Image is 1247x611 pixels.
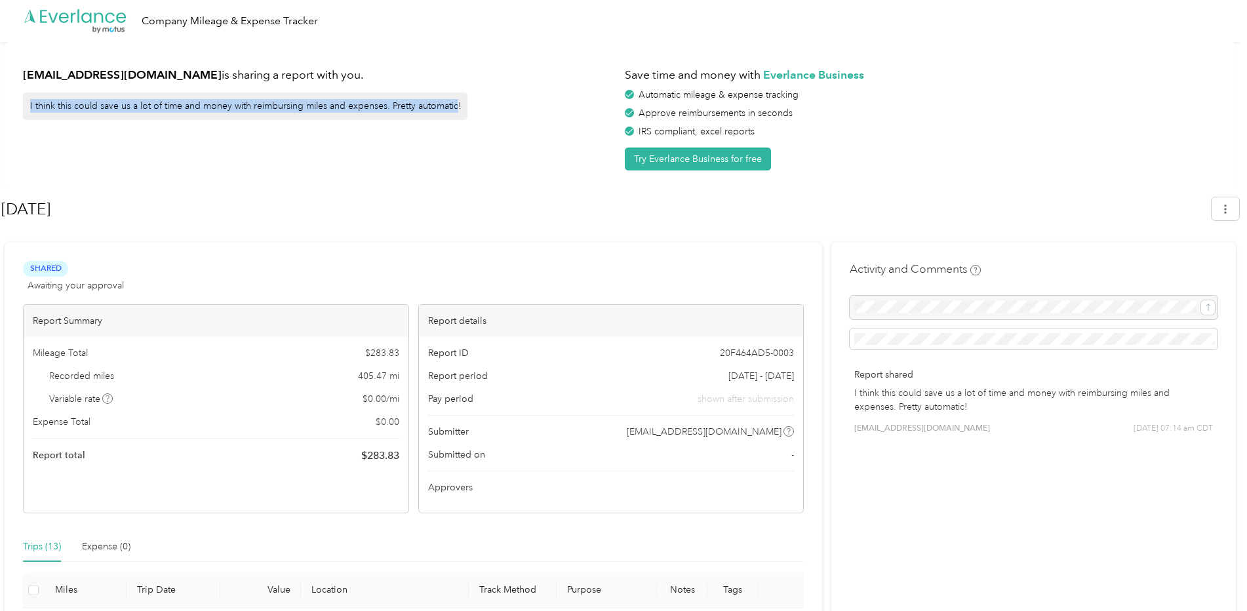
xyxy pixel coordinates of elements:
[23,92,467,120] div: I think this could save us a lot of time and money with reimbursing miles and expenses. Pretty au...
[363,392,399,406] span: $ 0.00 / mi
[720,346,794,360] span: 20F464AD5-0003
[45,572,127,608] th: Miles
[707,572,758,608] th: Tags
[49,369,114,383] span: Recorded miles
[33,448,85,462] span: Report total
[1,193,1202,225] h1: Sep 2025
[763,68,864,81] strong: Everlance Business
[428,392,473,406] span: Pay period
[23,67,616,83] h1: is sharing a report with you.
[358,369,399,383] span: 405.47 mi
[365,346,399,360] span: $ 283.83
[28,279,124,292] span: Awaiting your approval
[428,448,485,462] span: Submitted on
[854,368,1213,382] p: Report shared
[127,572,220,608] th: Trip Date
[301,572,469,608] th: Location
[854,423,990,435] span: [EMAIL_ADDRESS][DOMAIN_NAME]
[657,572,707,608] th: Notes
[791,448,794,462] span: -
[639,89,799,100] span: Automatic mileage & expense tracking
[428,425,469,439] span: Submitter
[469,572,556,608] th: Track Method
[698,392,794,406] span: shown after submission
[361,448,399,463] span: $ 283.83
[557,572,658,608] th: Purpose
[428,346,469,360] span: Report ID
[854,386,1213,414] p: I think this could save us a lot of time and money with reimbursing miles and expenses. Pretty au...
[639,126,755,137] span: IRS compliant, excel reports
[1134,423,1213,435] span: [DATE] 07:14 am CDT
[376,415,399,429] span: $ 0.00
[142,13,318,30] div: Company Mileage & Expense Tracker
[24,305,408,337] div: Report Summary
[627,425,782,439] span: [EMAIL_ADDRESS][DOMAIN_NAME]
[419,305,804,337] div: Report details
[82,540,130,554] div: Expense (0)
[428,369,488,383] span: Report period
[23,540,61,554] div: Trips (13)
[33,415,90,429] span: Expense Total
[23,68,222,81] strong: [EMAIL_ADDRESS][DOMAIN_NAME]
[23,261,68,276] span: Shared
[850,261,981,277] h4: Activity and Comments
[728,369,794,383] span: [DATE] - [DATE]
[49,392,113,406] span: Variable rate
[639,108,793,119] span: Approve reimbursements in seconds
[625,67,1217,83] h1: Save time and money with
[33,346,88,360] span: Mileage Total
[625,148,771,170] button: Try Everlance Business for free
[220,572,301,608] th: Value
[428,481,473,494] span: Approvers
